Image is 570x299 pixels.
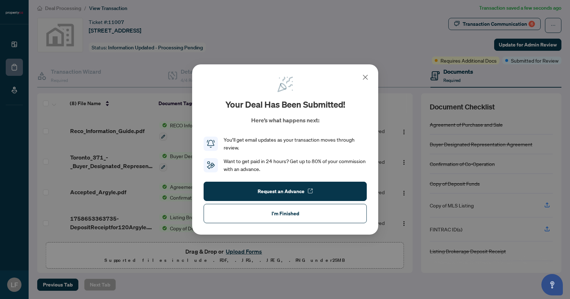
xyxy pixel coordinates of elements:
div: You’ll get email updates as your transaction moves through review. [224,136,367,152]
p: Here’s what happens next: [251,116,319,124]
div: Want to get paid in 24 hours? Get up to 80% of your commission with an advance. [224,157,367,173]
h2: Your deal has been submitted! [225,99,345,110]
button: I'm Finished [204,204,367,223]
button: Open asap [541,274,563,295]
span: I'm Finished [271,208,299,219]
button: Request an Advance [204,182,367,201]
span: Request an Advance [257,186,304,197]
